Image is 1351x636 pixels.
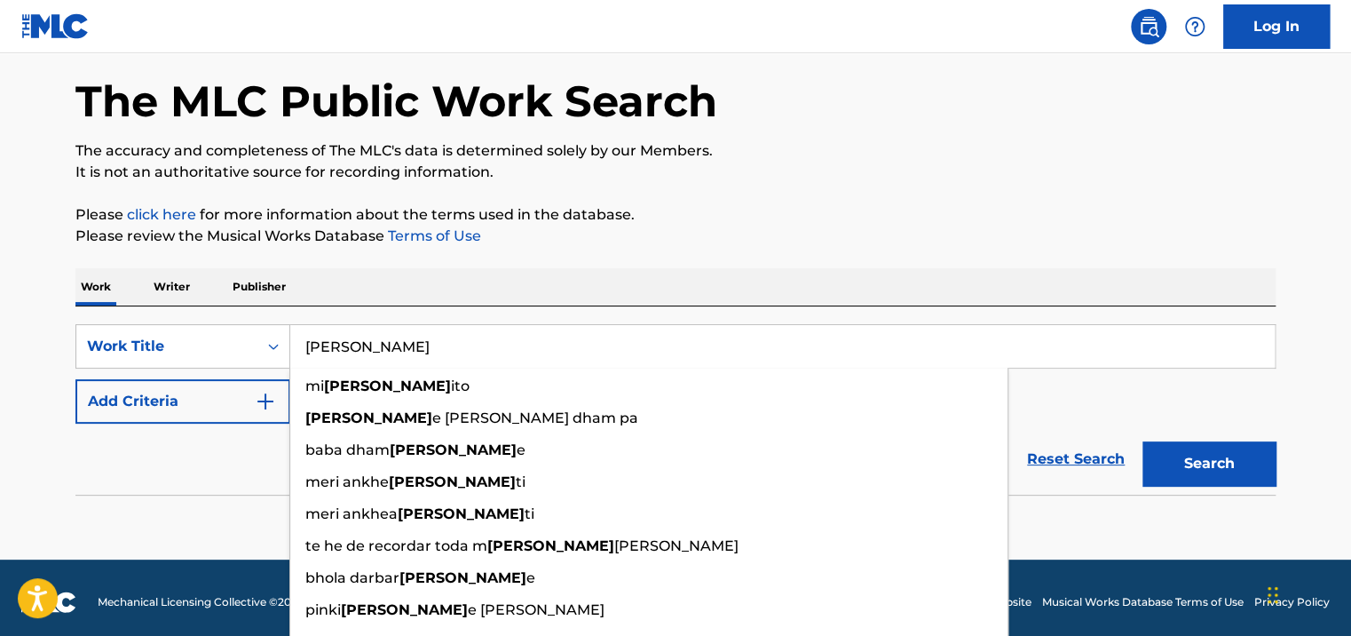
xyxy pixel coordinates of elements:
[305,441,390,458] span: baba dham
[75,162,1276,183] p: It is not an authoritative source for recording information.
[389,473,516,490] strong: [PERSON_NAME]
[341,601,468,618] strong: [PERSON_NAME]
[614,537,739,554] span: [PERSON_NAME]
[75,379,290,424] button: Add Criteria
[384,227,481,244] a: Terms of Use
[468,601,604,618] span: e [PERSON_NAME]
[516,473,525,490] span: ti
[1131,9,1166,44] a: Public Search
[75,75,717,128] h1: The MLC Public Work Search
[1262,551,1351,636] iframe: Chat Widget
[75,204,1276,226] p: Please for more information about the terms used in the database.
[305,505,398,522] span: meri ankhea
[255,391,276,412] img: 9d2ae6d4665cec9f34b9.svg
[305,473,389,490] span: meri ankhe
[1177,9,1213,44] div: Help
[75,324,1276,495] form: Search Form
[127,206,196,223] a: click here
[1223,4,1330,49] a: Log In
[87,336,247,357] div: Work Title
[305,378,324,394] span: mi
[1042,594,1244,610] a: Musical Works Database Terms of Use
[390,441,517,458] strong: [PERSON_NAME]
[1138,16,1159,37] img: search
[398,505,525,522] strong: [PERSON_NAME]
[517,441,525,458] span: e
[75,226,1276,247] p: Please review the Musical Works Database
[75,140,1276,162] p: The accuracy and completeness of The MLC's data is determined solely by our Members.
[324,378,451,394] strong: [PERSON_NAME]
[305,537,487,554] span: te he de recordar toda m
[451,378,470,394] span: ito
[98,594,304,610] span: Mechanical Licensing Collective © 2025
[1268,568,1278,622] div: Drag
[305,601,341,618] span: pinki
[487,537,614,554] strong: [PERSON_NAME]
[399,569,526,586] strong: [PERSON_NAME]
[75,268,116,306] p: Work
[305,569,399,586] span: bhola darbar
[227,268,291,306] p: Publisher
[1184,16,1205,37] img: help
[21,13,90,39] img: MLC Logo
[148,268,195,306] p: Writer
[525,505,534,522] span: ti
[526,569,535,586] span: e
[1018,440,1134,479] a: Reset Search
[305,409,432,426] strong: [PERSON_NAME]
[1254,594,1330,610] a: Privacy Policy
[1142,441,1276,486] button: Search
[432,409,638,426] span: e [PERSON_NAME] dham pa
